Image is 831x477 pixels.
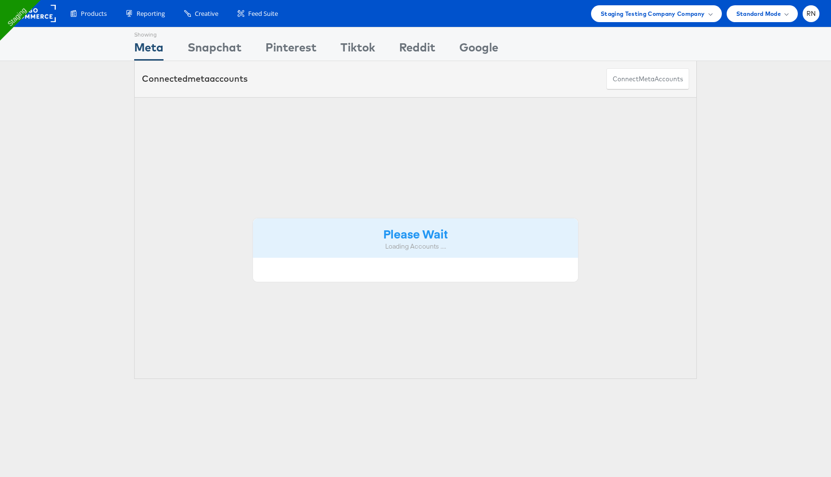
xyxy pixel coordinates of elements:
[606,68,689,90] button: ConnectmetaAccounts
[601,9,705,19] span: Staging Testing Company Company
[639,75,655,84] span: meta
[459,39,498,61] div: Google
[134,39,164,61] div: Meta
[195,9,218,18] span: Creative
[806,11,816,17] span: RN
[736,9,781,19] span: Standard Mode
[248,9,278,18] span: Feed Suite
[188,39,241,61] div: Snapchat
[260,242,571,251] div: Loading Accounts ....
[81,9,107,18] span: Products
[265,39,316,61] div: Pinterest
[142,73,248,85] div: Connected accounts
[137,9,165,18] span: Reporting
[383,226,448,241] strong: Please Wait
[399,39,435,61] div: Reddit
[340,39,375,61] div: Tiktok
[134,27,164,39] div: Showing
[188,73,210,84] span: meta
